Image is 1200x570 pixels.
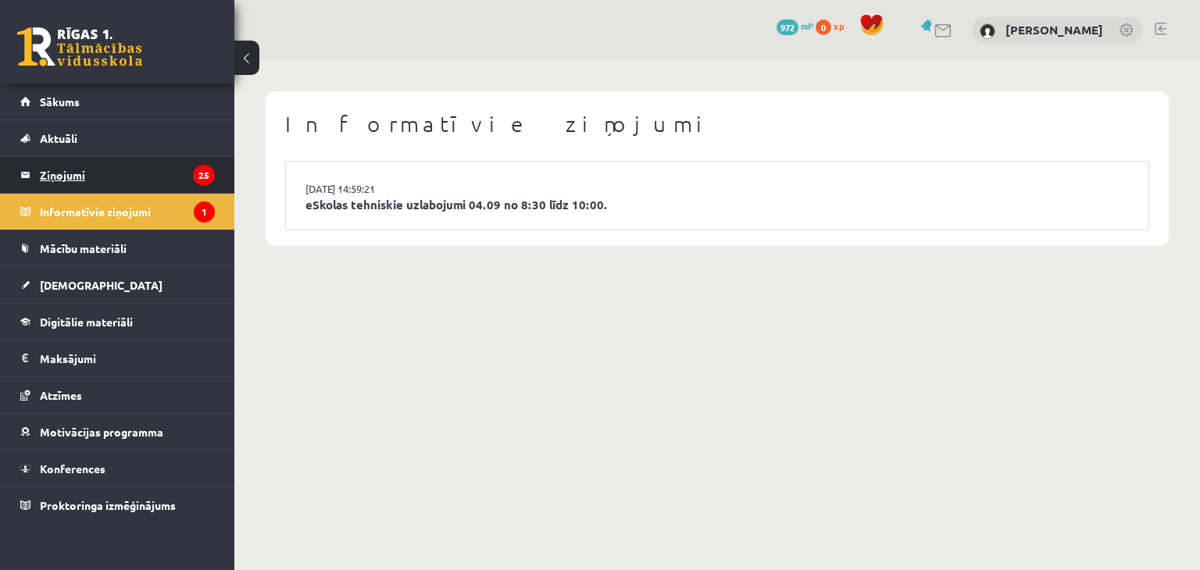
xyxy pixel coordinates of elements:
[40,278,162,292] span: [DEMOGRAPHIC_DATA]
[20,120,215,156] a: Aktuāli
[40,157,215,193] legend: Ziņojumi
[40,388,82,402] span: Atzīmes
[40,340,215,376] legend: Maksājumi
[40,425,163,439] span: Motivācijas programma
[17,27,142,66] a: Rīgas 1. Tālmācības vidusskola
[40,94,80,109] span: Sākums
[285,111,1149,137] h1: Informatīvie ziņojumi
[20,487,215,523] a: Proktoringa izmēģinājums
[816,20,831,35] span: 0
[20,414,215,450] a: Motivācijas programma
[20,340,215,376] a: Maksājumi
[20,230,215,266] a: Mācību materiāli
[40,315,133,329] span: Digitālie materiāli
[777,20,813,32] a: 972 mP
[777,20,798,35] span: 972
[20,194,215,230] a: Informatīvie ziņojumi1
[801,20,813,32] span: mP
[834,20,844,32] span: xp
[40,461,105,476] span: Konferences
[20,377,215,413] a: Atzīmes
[40,194,215,230] legend: Informatīvie ziņojumi
[193,165,215,186] i: 25
[20,451,215,486] a: Konferences
[40,498,176,512] span: Proktoringa izmēģinājums
[305,181,423,197] a: [DATE] 14:59:21
[194,201,215,223] i: 1
[305,196,1129,214] a: eSkolas tehniskie uzlabojumi 04.09 no 8:30 līdz 10:00.
[20,84,215,119] a: Sākums
[20,304,215,340] a: Digitālie materiāli
[1005,22,1103,37] a: [PERSON_NAME]
[816,20,852,32] a: 0 xp
[40,241,127,255] span: Mācību materiāli
[40,131,77,145] span: Aktuāli
[20,157,215,193] a: Ziņojumi25
[20,267,215,303] a: [DEMOGRAPHIC_DATA]
[980,23,995,39] img: Rihards Staģis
